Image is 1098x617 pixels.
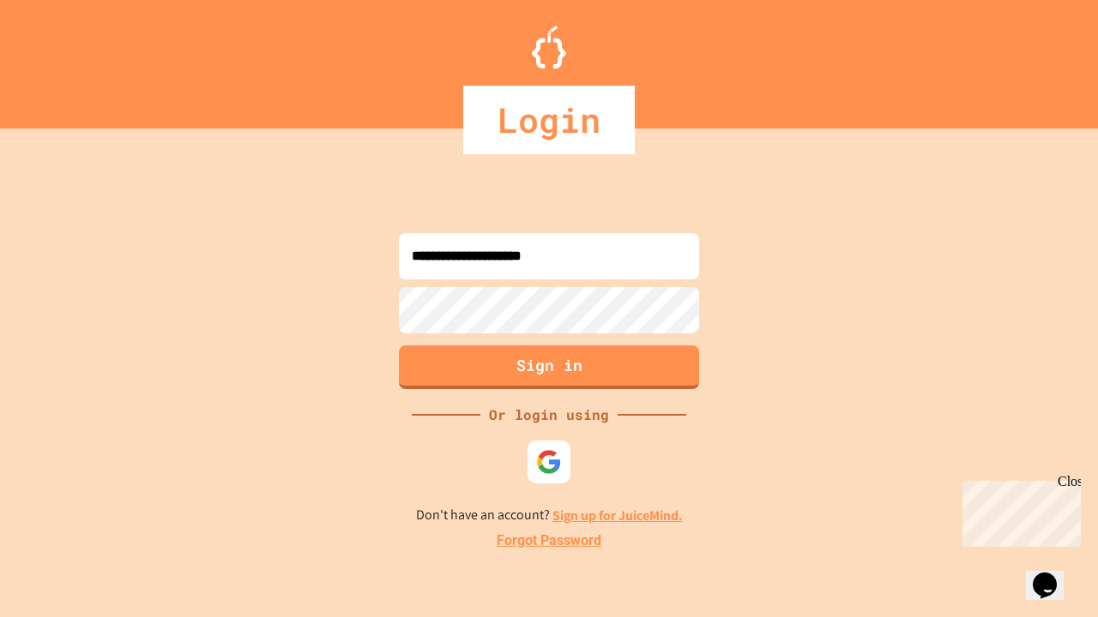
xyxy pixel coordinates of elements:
iframe: chat widget [1026,548,1081,600]
button: Sign in [399,345,699,389]
img: Logo.svg [532,26,566,69]
p: Don't have an account? [416,505,683,526]
div: Chat with us now!Close [7,7,118,109]
a: Forgot Password [497,530,601,551]
a: Sign up for JuiceMind. [552,506,683,524]
iframe: chat widget [956,474,1081,547]
img: google-icon.svg [536,449,562,475]
div: Or login using [480,404,618,425]
div: Login [463,86,635,154]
